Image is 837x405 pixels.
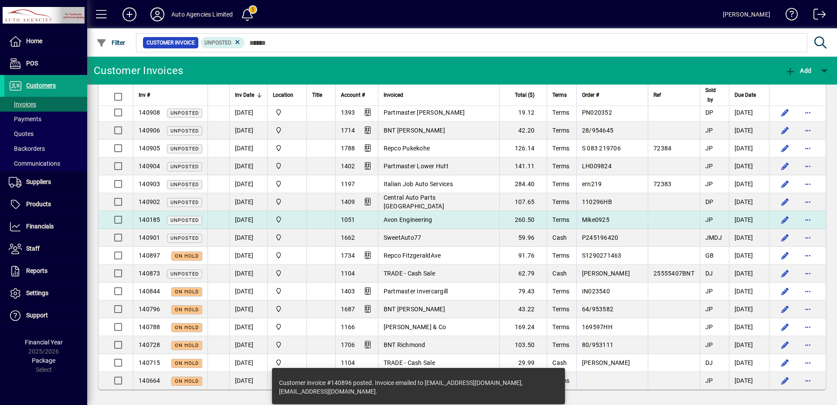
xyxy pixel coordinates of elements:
[705,216,713,223] span: JP
[735,90,756,100] span: Due Date
[801,284,815,298] button: More options
[729,229,769,247] td: [DATE]
[778,123,792,137] button: Edit
[170,110,199,116] span: Unposted
[171,7,233,21] div: Auto Agencies Limited
[4,216,87,238] a: Financials
[341,306,355,313] span: 1687
[384,341,425,348] span: BNT Richmond
[552,234,567,241] span: Cash
[499,157,547,175] td: 141.11
[729,300,769,318] td: [DATE]
[582,341,613,348] span: 80/953111
[235,90,254,100] span: Inv Date
[499,229,547,247] td: 59.96
[170,164,199,170] span: Unposted
[582,198,612,205] span: 110296HB
[582,323,612,330] span: 169597HH
[384,252,441,259] span: Repco FitzgeraldAve
[4,112,87,126] a: Payments
[384,270,435,277] span: TRADE - Cash Sale
[341,341,355,348] span: 1706
[653,90,694,100] div: Ref
[273,215,301,225] span: Rangiora
[139,341,160,348] span: 140728
[653,145,671,152] span: 72384
[552,341,569,348] span: Terms
[729,318,769,336] td: [DATE]
[582,127,613,134] span: 28/954645
[273,143,301,153] span: Rangiora
[273,179,301,189] span: Rangiora
[229,282,267,300] td: [DATE]
[4,305,87,327] a: Support
[32,357,55,364] span: Package
[778,106,792,119] button: Edit
[312,90,322,100] span: Title
[175,307,199,313] span: On hold
[139,163,160,170] span: 140904
[582,216,609,223] span: Mike0925
[139,306,160,313] span: 140796
[139,359,160,366] span: 140715
[552,306,569,313] span: Terms
[729,336,769,354] td: [DATE]
[312,90,330,100] div: Title
[170,128,199,134] span: Unposted
[139,127,160,134] span: 140906
[341,288,355,295] span: 1403
[778,195,792,209] button: Edit
[729,122,769,140] td: [DATE]
[705,306,713,313] span: JP
[705,85,716,105] span: Sold by
[139,216,160,223] span: 140185
[723,7,770,21] div: [PERSON_NAME]
[273,233,301,242] span: Rangiora
[778,284,792,298] button: Edit
[273,322,301,332] span: Rangiora
[273,90,301,100] div: Location
[273,90,293,100] span: Location
[229,157,267,175] td: [DATE]
[4,97,87,112] a: Invoices
[175,361,199,366] span: On hold
[384,180,453,187] span: Italian Job Auto Services
[778,338,792,352] button: Edit
[273,286,301,296] span: Rangiora
[778,266,792,280] button: Edit
[384,90,403,100] span: Invoiced
[139,109,160,116] span: 140908
[552,145,569,152] span: Terms
[778,320,792,334] button: Edit
[139,288,160,295] span: 140844
[807,2,826,30] a: Logout
[552,180,569,187] span: Terms
[229,175,267,193] td: [DATE]
[384,216,432,223] span: Avon Engineering
[778,141,792,155] button: Edit
[582,90,643,100] div: Order #
[26,82,56,89] span: Customers
[26,289,48,296] span: Settings
[801,213,815,227] button: More options
[582,359,630,366] span: [PERSON_NAME]
[552,270,567,277] span: Cash
[170,146,199,152] span: Unposted
[778,231,792,245] button: Edit
[499,140,547,157] td: 126.14
[175,378,199,384] span: On hold
[801,374,815,388] button: More options
[229,193,267,211] td: [DATE]
[778,302,792,316] button: Edit
[384,306,445,313] span: BNT [PERSON_NAME]
[505,90,542,100] div: Total ($)
[705,127,713,134] span: JP
[116,7,143,22] button: Add
[273,108,301,117] span: Rangiora
[499,211,547,229] td: 260.50
[235,90,262,100] div: Inv Date
[552,109,569,116] span: Terms
[729,282,769,300] td: [DATE]
[4,53,87,75] a: POS
[4,126,87,141] a: Quotes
